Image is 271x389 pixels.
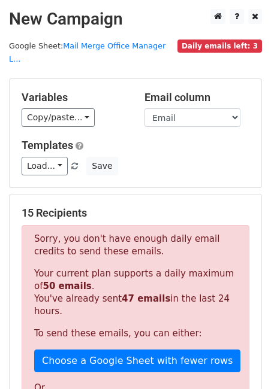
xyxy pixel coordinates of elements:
a: Daily emails left: 3 [177,41,262,50]
a: Load... [22,157,68,175]
h5: Variables [22,91,127,104]
p: Sorry, you don't have enough daily email credits to send these emails. [34,233,237,258]
small: Google Sheet: [9,41,165,64]
a: Copy/paste... [22,108,95,127]
p: To send these emails, you can either: [34,327,237,340]
p: Your current plan supports a daily maximum of . You've already sent in the last 24 hours. [34,268,237,318]
a: Mail Merge Office Manager L... [9,41,165,64]
button: Save [86,157,118,175]
span: Daily emails left: 3 [177,39,262,53]
h5: 15 Recipients [22,206,249,220]
a: Templates [22,139,73,151]
strong: 47 emails [122,293,170,304]
strong: 50 emails [43,281,91,291]
a: Choose a Google Sheet with fewer rows [34,350,240,372]
h2: New Campaign [9,9,262,29]
iframe: Chat Widget [211,332,271,389]
h5: Email column [144,91,249,104]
